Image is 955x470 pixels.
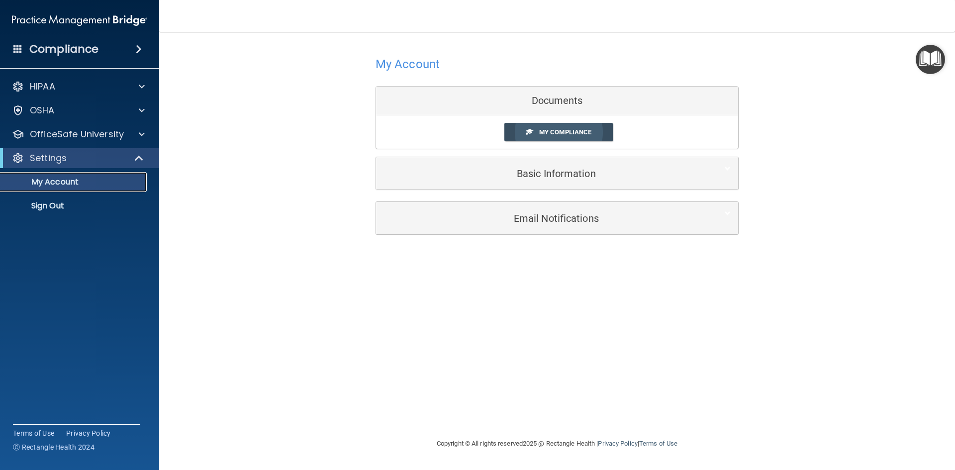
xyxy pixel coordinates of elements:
[13,428,54,438] a: Terms of Use
[12,81,145,93] a: HIPAA
[639,440,677,447] a: Terms of Use
[13,442,95,452] span: Ⓒ Rectangle Health 2024
[66,428,111,438] a: Privacy Policy
[12,104,145,116] a: OSHA
[30,81,55,93] p: HIPAA
[383,168,700,179] h5: Basic Information
[376,87,738,115] div: Documents
[30,152,67,164] p: Settings
[29,42,98,56] h4: Compliance
[12,152,144,164] a: Settings
[12,10,147,30] img: PMB logo
[376,58,440,71] h4: My Account
[376,428,739,460] div: Copyright © All rights reserved 2025 @ Rectangle Health | |
[383,207,731,229] a: Email Notifications
[539,128,591,136] span: My Compliance
[6,201,142,211] p: Sign Out
[6,177,142,187] p: My Account
[30,104,55,116] p: OSHA
[30,128,124,140] p: OfficeSafe University
[383,213,700,224] h5: Email Notifications
[12,128,145,140] a: OfficeSafe University
[383,162,731,185] a: Basic Information
[916,45,945,74] button: Open Resource Center
[598,440,637,447] a: Privacy Policy
[783,399,943,439] iframe: Drift Widget Chat Controller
